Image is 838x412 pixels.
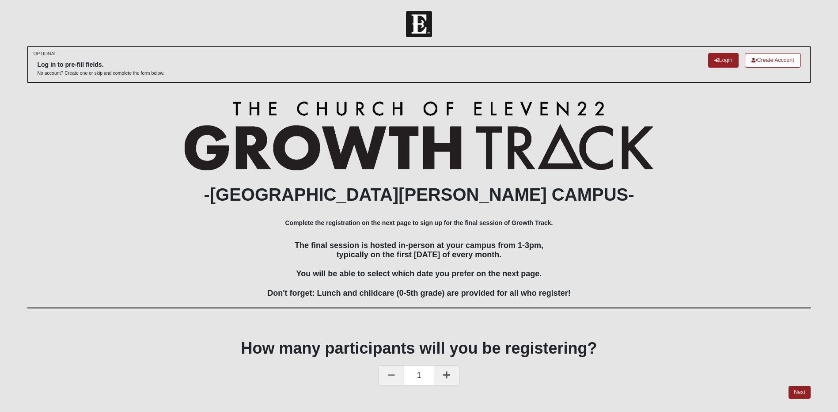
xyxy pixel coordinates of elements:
span: The final session is hosted in-person at your campus from 1-3pm, [295,241,543,250]
span: typically on the first [DATE] of every month. [337,250,502,259]
b: -[GEOGRAPHIC_DATA][PERSON_NAME] CAMPUS- [204,185,634,204]
p: No account? Create one or skip and complete the form below. [37,70,164,76]
span: 1 [404,365,433,385]
img: Church of Eleven22 Logo [406,11,432,37]
h1: How many participants will you be registering? [27,339,810,358]
b: Complete the registration on the next page to sign up for the final session of Growth Track. [285,219,553,226]
a: Login [708,53,739,68]
a: Next [789,386,810,399]
img: Growth Track Logo [184,101,654,170]
a: Create Account [745,53,801,68]
span: You will be able to select which date you prefer on the next page. [296,269,542,278]
span: Don't forget: Lunch and childcare (0-5th grade) are provided for all who register! [267,289,570,298]
small: OPTIONAL [33,50,57,57]
h6: Log in to pre-fill fields. [37,61,164,69]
